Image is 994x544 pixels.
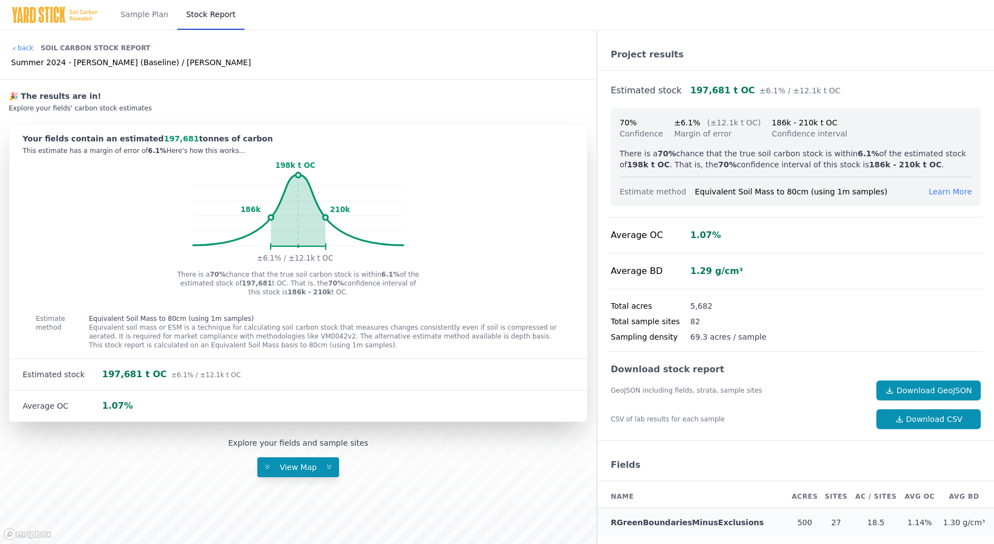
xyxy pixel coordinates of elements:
div: Confidence interval [772,128,848,139]
img: Yard Stick Logo [11,6,98,24]
div: Estimate method [9,305,62,358]
p: There is a chance that the true soil carbon stock is within of the estimated stock of t OC. That ... [175,270,422,297]
tspan: 198k t OC [276,161,316,170]
p: Equivalent Soil Mass to 80cm (using 1m samples) [89,314,561,323]
span: Learn More [929,187,972,196]
strong: 197,681 [242,279,272,287]
strong: 70% [658,149,676,158]
a: Estimated stock [611,85,681,96]
tspan: 186k [241,205,261,214]
div: Download stock report [611,363,981,376]
span: 197,681 [164,134,199,143]
div: 1.07% [102,399,133,413]
div: Sampling density [611,331,690,342]
strong: 70% [210,271,226,278]
div: Fields [598,450,994,481]
div: Estimate method [620,186,695,197]
strong: 70% [328,279,344,287]
div: Average OC [23,400,102,411]
div: 1.07% [690,229,721,242]
button: View Map [257,457,339,477]
a: Project results [611,49,684,60]
div: 197,681 t OC [102,368,241,381]
strong: 70% [718,160,737,169]
span: ±6.1% / ±12.1k t OC [759,86,840,95]
div: 197,681 t OC [690,84,840,97]
td: 18.5 [851,508,901,537]
td: 1.30 g/cm³ [938,508,994,537]
div: 5,682 [690,300,712,311]
a: Download CSV [876,409,981,429]
p: Equivalent soil mass or ESM is a technique for calculating soil carbon stock that measures change... [89,323,561,350]
a: Download GeoJSON [876,381,981,400]
tspan: 210k [330,205,350,214]
p: There is a chance that the true soil carbon stock is within of the estimated stock of . That is, ... [620,148,972,170]
span: 6.1% [148,147,166,155]
div: Total sample sites [611,316,690,327]
div: Confidence [620,128,663,139]
td: 500 [788,508,821,537]
tspan: ±6.1% / ±12.1k t OC [257,254,333,262]
th: Sites [821,485,851,508]
strong: 198k t OC [627,160,670,169]
div: Equivalent Soil Mass to 80cm (using 1m samples) [695,186,928,197]
div: Your fields contain an estimated tonnes of carbon [23,133,574,144]
div: 82 [690,316,700,327]
span: 186k - 210k t OC [772,118,838,127]
div: 🎉 The results are in! [9,91,588,102]
div: This estimate has a margin of error of Here's how this works... [23,146,574,155]
div: Summer 2024 - [PERSON_NAME] (Baseline) / [PERSON_NAME] [11,57,251,68]
div: Average BD [611,265,690,278]
span: (±12.1k t OC) [707,118,760,127]
div: GeoJSON including fields, strata, sample sites [611,386,868,395]
div: CSV of lab results for each sample [611,415,868,424]
div: Margin of error [674,128,761,139]
div: Estimated stock [23,369,102,380]
div: Average OC [611,229,690,242]
a: back [11,44,34,52]
strong: 6.1% [858,149,879,158]
div: 69.3 acres / sample [690,331,766,342]
div: 1.29 g/cm³ [690,265,743,278]
span: ±6.1% [674,118,700,127]
th: AC / Sites [851,485,901,508]
div: Explore your fields and sample sites [228,437,368,448]
th: Name [598,485,788,508]
strong: 186k - 210k t OC [869,160,942,169]
strong: 186k - 210k [288,288,331,296]
td: 27 [821,508,851,537]
div: Explore your fields' carbon stock estimates [9,104,588,113]
td: 1.14% [901,508,938,537]
th: AVG OC [901,485,938,508]
a: RGreenBoundariesMinusExclusions [611,518,764,527]
span: 70% [620,118,637,127]
strong: 6.1% [382,271,400,278]
th: Acres [788,485,821,508]
span: View Map [273,463,323,472]
span: ±6.1% / ±12.1k t OC [171,371,241,379]
th: AVG BD [938,485,994,508]
div: Total acres [611,300,690,311]
div: Soil Carbon Stock Report [41,39,151,57]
